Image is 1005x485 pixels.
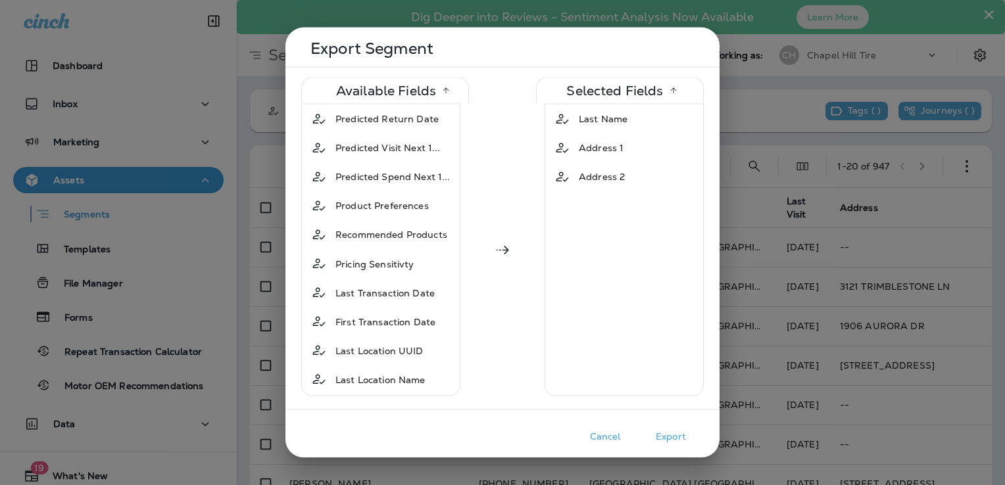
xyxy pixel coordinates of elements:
p: Available Fields [336,85,436,96]
span: First Transaction Date [335,315,435,328]
p: Export Segment [310,43,699,54]
button: Export [638,427,704,447]
span: Pricing Sensitivty [335,257,414,270]
span: Last Transaction Date [335,286,435,299]
span: Last Location Name [335,373,426,386]
button: Sort by name [664,81,683,101]
span: Last Location UUID [335,344,424,357]
span: Address 2 [579,170,625,183]
span: Product Preferences [335,199,429,212]
p: Selected Fields [566,85,663,96]
span: Last Name [579,112,627,126]
span: Predicted Return Date [335,112,439,126]
span: Recommended Products [335,228,447,241]
button: Sort by name [436,81,456,101]
span: Predicted Spend Next 1... [335,170,451,183]
span: Address 1 [579,141,624,154]
span: Predicted Visit Next 1... [335,141,441,154]
button: Cancel [572,427,638,447]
